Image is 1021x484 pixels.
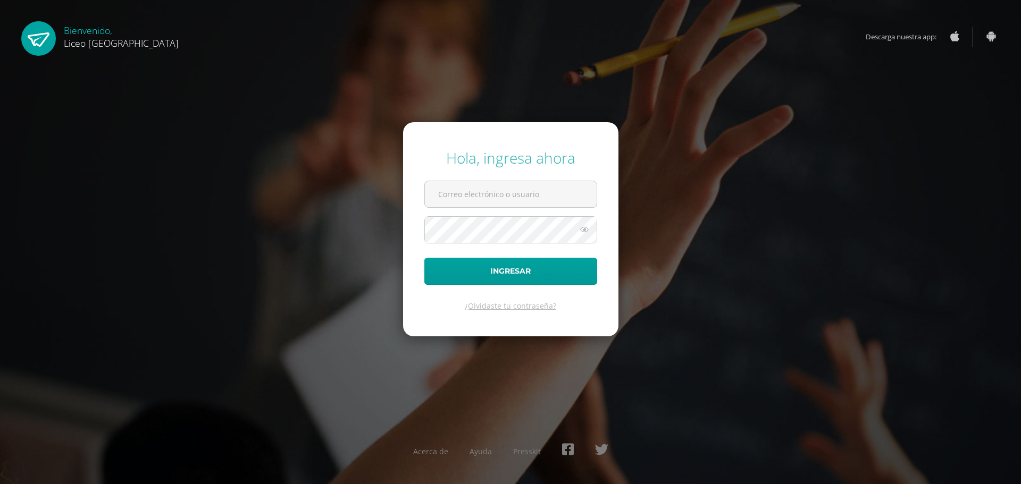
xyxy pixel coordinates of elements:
a: Acerca de [413,446,448,456]
div: Bienvenido, [64,21,179,49]
div: Hola, ingresa ahora [424,148,597,168]
a: Presskit [513,446,541,456]
button: Ingresar [424,258,597,285]
a: ¿Olvidaste tu contraseña? [465,301,556,311]
input: Correo electrónico o usuario [425,181,597,207]
a: Ayuda [470,446,492,456]
span: Liceo [GEOGRAPHIC_DATA] [64,37,179,49]
span: Descarga nuestra app: [866,27,947,47]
